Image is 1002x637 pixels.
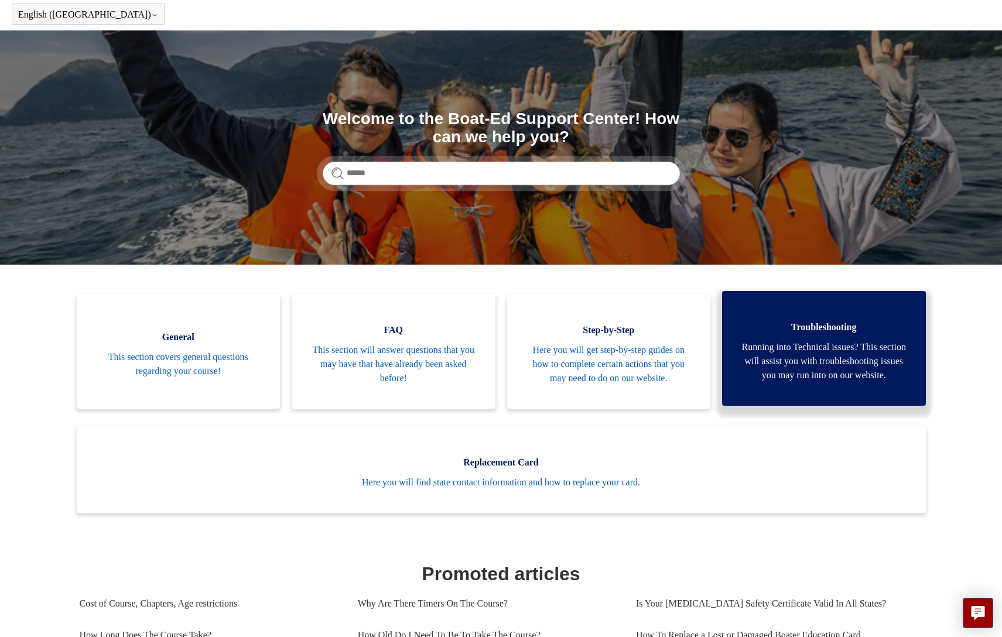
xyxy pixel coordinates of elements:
[94,456,908,470] span: Replacement Card
[507,294,711,409] a: Step-by-Step Here you will get step-by-step guides on how to complete certain actions that you ma...
[323,162,680,185] input: Search
[722,291,926,406] a: Troubleshooting Running into Technical issues? This section will assist you with troubleshooting ...
[80,588,340,619] a: Cost of Course, Chapters, Age restrictions
[292,294,495,409] a: FAQ This section will answer questions that you may have that have already been asked before!
[309,323,478,337] span: FAQ
[740,320,908,334] span: Troubleshooting
[94,350,263,378] span: This section covers general questions regarding your course!
[740,340,908,382] span: Running into Technical issues? This section will assist you with troubleshooting issues you may r...
[94,330,263,344] span: General
[323,110,680,146] h1: Welcome to the Boat-Ed Support Center! How can we help you?
[309,343,478,385] span: This section will answer questions that you may have that have already been asked before!
[636,588,914,619] a: Is Your [MEDICAL_DATA] Safety Certificate Valid In All States?
[18,9,158,20] button: English ([GEOGRAPHIC_DATA])
[94,475,908,489] span: Here you will find state contact information and how to replace your card.
[358,588,618,619] a: Why Are There Timers On The Course?
[77,426,926,513] a: Replacement Card Here you will find state contact information and how to replace your card.
[80,560,923,588] h1: Promoted articles
[525,343,693,385] span: Here you will get step-by-step guides on how to complete certain actions that you may need to do ...
[525,323,693,337] span: Step-by-Step
[963,598,993,628] button: Live chat
[77,294,281,409] a: General This section covers general questions regarding your course!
